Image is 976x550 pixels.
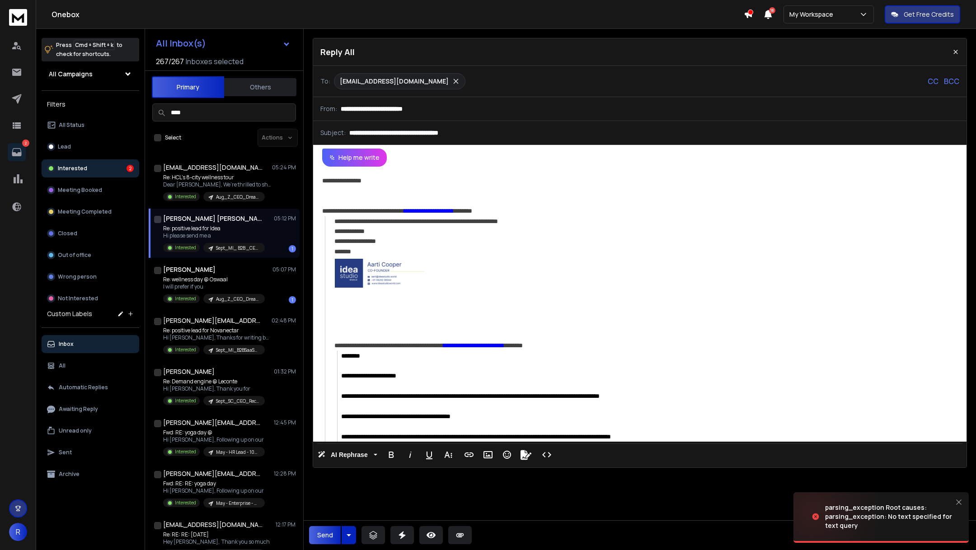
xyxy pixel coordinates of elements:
[498,446,516,464] button: Emoticons
[460,446,478,464] button: Insert Link (⌘K)
[289,245,296,252] div: 1
[163,334,272,341] p: Hi [PERSON_NAME], Thanks for writing back. Here’s
[322,149,387,167] button: Help me write
[42,465,139,483] button: Archive
[58,143,71,150] p: Lead
[274,419,296,426] p: 12:45 PM
[42,335,139,353] button: Inbox
[9,523,27,541] button: R
[175,448,196,455] p: Interested
[216,194,259,200] p: Aug_Z_CEO_DreamAccounts_India
[272,164,296,171] p: 05:24 PM
[272,317,296,324] p: 02:48 PM
[163,225,265,232] p: Re: positive lead for Idea
[793,492,884,541] img: image
[42,224,139,242] button: Closed
[789,10,837,19] p: My Workspace
[216,398,259,405] p: Sept_SC_CEO_Recruitment Agency_B2B_$2M+_USA
[156,56,184,67] span: 267 / 267
[163,378,265,385] p: Re: Demand engine @ Leconte
[163,265,216,274] h1: [PERSON_NAME]
[47,309,92,318] h3: Custom Labels
[42,357,139,375] button: All
[163,163,263,172] h1: [EMAIL_ADDRESS][DOMAIN_NAME] +1
[175,295,196,302] p: Interested
[163,429,265,436] p: Fwd: RE: yoga day @
[538,446,555,464] button: Code View
[59,384,108,391] p: Automatic Replies
[42,116,139,134] button: All Status
[163,174,272,181] p: Re: HCL's 8-city wellness tour
[59,362,66,369] p: All
[216,347,259,354] p: Sept_MI_B2BSaaS_India
[163,538,270,545] p: Hey [PERSON_NAME], Thank you so much
[769,7,775,14] span: 18
[479,446,497,464] button: Insert Image (⌘P)
[163,520,263,529] h1: [EMAIL_ADDRESS][DOMAIN_NAME]
[329,451,370,459] span: AI Rephrase
[163,531,270,538] p: Re: RE: RE: [DATE]
[9,9,27,26] img: logo
[163,418,263,427] h1: [PERSON_NAME][EMAIL_ADDRESS][DOMAIN_NAME]
[904,10,954,19] p: Get Free Credits
[149,34,298,52] button: All Inbox(s)
[216,449,259,456] p: May - HR Lead - 100-200 - [GEOGRAPHIC_DATA]
[216,296,259,303] p: Aug_Z_CEO_DreamAccounts_India
[58,230,77,237] p: Closed
[58,165,87,172] p: Interested
[56,41,122,59] p: Press to check for shortcuts.
[42,246,139,264] button: Out of office
[186,56,244,67] h3: Inboxes selected
[59,427,92,434] p: Unread only
[59,471,80,478] p: Archive
[175,397,196,404] p: Interested
[274,368,296,375] p: 01:32 PM
[152,76,224,98] button: Primary
[175,193,196,200] p: Interested
[127,165,134,172] div: 2
[320,104,337,113] p: From:
[156,39,206,48] h1: All Inbox(s)
[320,77,330,86] p: To:
[224,77,296,97] button: Others
[289,296,296,303] div: 1
[163,487,265,494] p: Hi [PERSON_NAME], Following up on our
[340,77,449,86] p: [EMAIL_ADDRESS][DOMAIN_NAME]
[74,40,115,50] span: Cmd + Shift + k
[944,76,959,87] p: BCC
[163,214,263,223] h1: [PERSON_NAME] [PERSON_NAME]
[885,5,960,23] button: Get Free Credits
[58,186,102,194] p: Meeting Booked
[383,446,400,464] button: Bold (⌘B)
[59,406,98,413] p: Awaiting Reply
[42,268,139,286] button: Wrong person
[163,283,265,290] p: I will prefer if you
[42,443,139,461] button: Sent
[42,422,139,440] button: Unread only
[175,499,196,506] p: Interested
[42,65,139,83] button: All Campaigns
[440,446,457,464] button: More Text
[59,449,72,456] p: Sent
[163,469,263,478] h1: [PERSON_NAME][EMAIL_ADDRESS][DOMAIN_NAME] +1
[163,480,265,487] p: Fwd: RE: RE: yoga day
[274,215,296,222] p: 05:12 PM
[59,121,84,129] p: All Status
[163,276,265,283] p: Re: wellness day @ Oswaal
[22,140,29,147] p: 2
[52,9,744,20] h1: Onebox
[42,203,139,221] button: Meeting Completed
[42,138,139,156] button: Lead
[58,208,112,215] p: Meeting Completed
[8,143,26,161] a: 2
[163,181,272,188] p: Dear [PERSON_NAME], We’re thrilled to share
[42,378,139,396] button: Automatic Replies
[274,470,296,477] p: 12:28 PM
[163,436,265,443] p: Hi [PERSON_NAME], Following up on our
[163,316,263,325] h1: [PERSON_NAME][EMAIL_ADDRESS][DOMAIN_NAME]
[163,367,215,376] h1: [PERSON_NAME]
[49,70,93,79] h1: All Campaigns
[334,259,425,288] img: AIorK4zD9TFpH7xLtS9iEDdOtFMDUuNon8q5MyMF_ObU86wK6bdiupB2cU1pig5wQ36WxfZvIZA_vGyHryjx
